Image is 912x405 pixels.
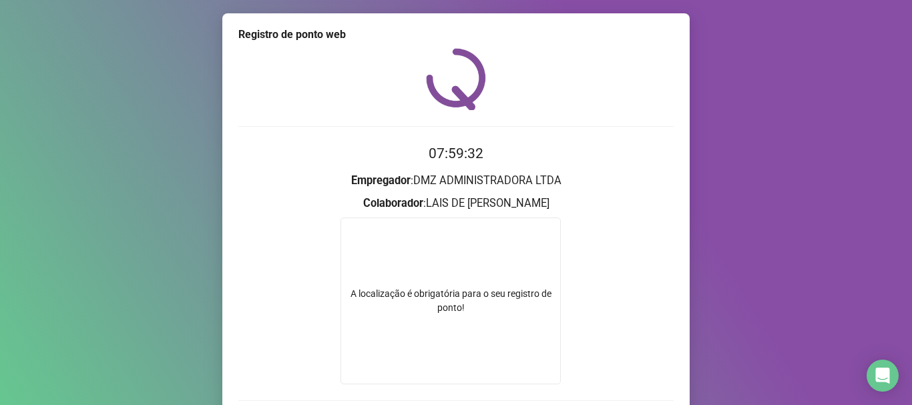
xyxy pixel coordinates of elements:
[341,287,560,315] div: A localização é obrigatória para o seu registro de ponto!
[351,174,411,187] strong: Empregador
[238,195,674,212] h3: : LAIS DE [PERSON_NAME]
[238,27,674,43] div: Registro de ponto web
[426,48,486,110] img: QRPoint
[363,197,423,210] strong: Colaborador
[867,360,899,392] div: Open Intercom Messenger
[238,172,674,189] h3: : DMZ ADMINISTRADORA LTDA
[429,145,483,161] time: 07:59:32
